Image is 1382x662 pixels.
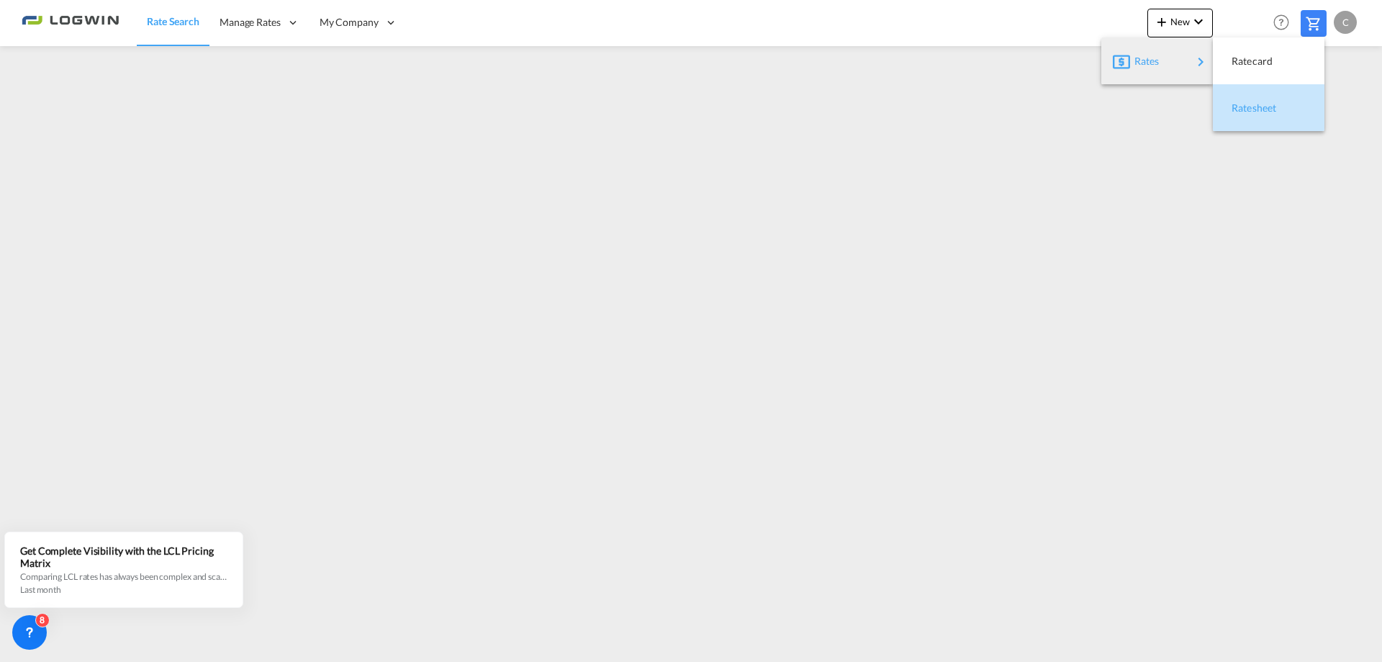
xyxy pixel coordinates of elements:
[1224,90,1313,126] div: Ratesheet
[1224,43,1313,79] div: Ratecard
[1232,94,1247,122] span: Ratesheet
[1192,53,1209,71] md-icon: icon-chevron-right
[1232,47,1247,76] span: Ratecard
[1134,47,1152,76] span: Rates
